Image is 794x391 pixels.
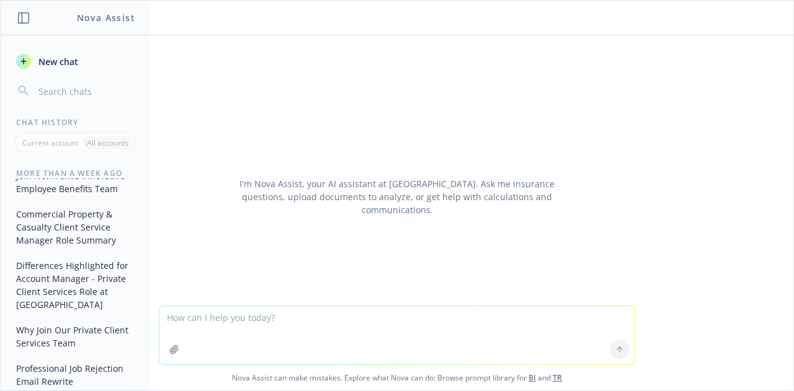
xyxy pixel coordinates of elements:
button: Why Join Our Private Client Services Team [11,320,140,353]
a: TR [553,372,562,383]
div: More than a week ago [1,167,149,178]
p: Current account [22,138,78,148]
button: New chat [11,50,140,72]
button: Differences Highlighted for Account Manager - Private Client Services Role at [GEOGRAPHIC_DATA] [11,255,140,315]
p: All accounts [87,138,128,148]
button: Join Newfront's Innovative Employee Benefits Team [11,165,140,199]
span: Nova Assist can make mistakes. Explore what Nova can do: Browse prompt library for and [6,365,788,390]
button: Commercial Property & Casualty Client Service Manager Role Summary [11,204,140,250]
div: I'm Nova Assist, your AI assistant at [GEOGRAPHIC_DATA]. Ask me insurance questions, upload docum... [222,177,571,216]
a: BI [529,372,536,383]
div: Chat History [1,117,149,128]
h1: Nova Assist [77,11,135,24]
input: Search chats [36,82,135,100]
span: New chat [36,55,78,68]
